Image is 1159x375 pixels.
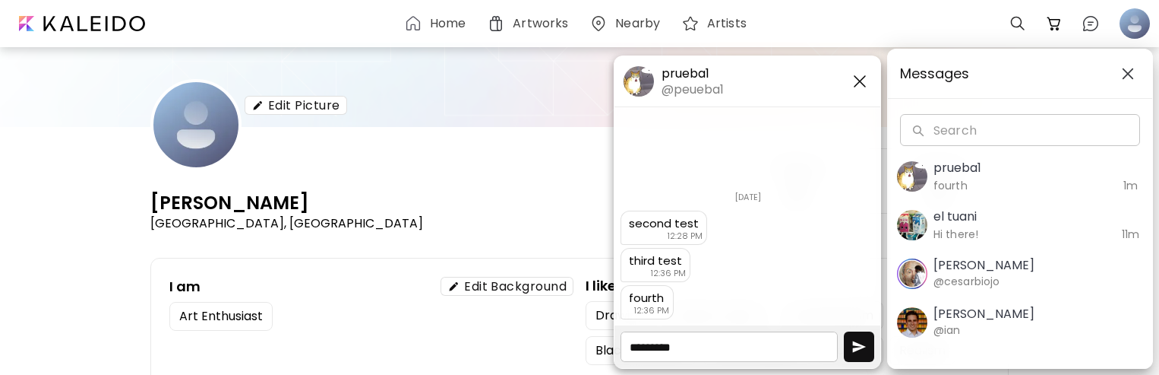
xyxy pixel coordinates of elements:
[851,339,867,354] img: airplane.svg
[629,215,699,231] span: second test
[1118,177,1143,194] h6: 1m
[1118,226,1143,243] h6: 11m
[614,186,880,208] div: [DATE]
[844,332,874,362] button: chat.message.sendMessage
[900,62,1104,86] span: Messages
[629,290,664,306] span: fourth
[933,258,1034,273] h5: [PERSON_NAME]
[933,322,960,338] h6: @ian
[1122,68,1134,80] img: closeChatList
[634,304,669,317] span: 12:36 PM
[933,177,1109,194] h6: fourth
[933,159,1109,177] h5: prueba1
[933,226,1109,243] h6: Hi there!
[662,82,724,97] h5: @peueba1
[651,267,686,280] span: 12:36 PM
[1116,62,1140,86] button: closeChatList
[933,307,1034,322] h5: [PERSON_NAME]
[933,208,1109,226] h5: el tuani
[668,230,703,243] span: 12:28 PM
[933,273,1000,290] h6: @cesarbiojo
[662,65,724,82] h5: prueba1
[629,253,682,269] span: third test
